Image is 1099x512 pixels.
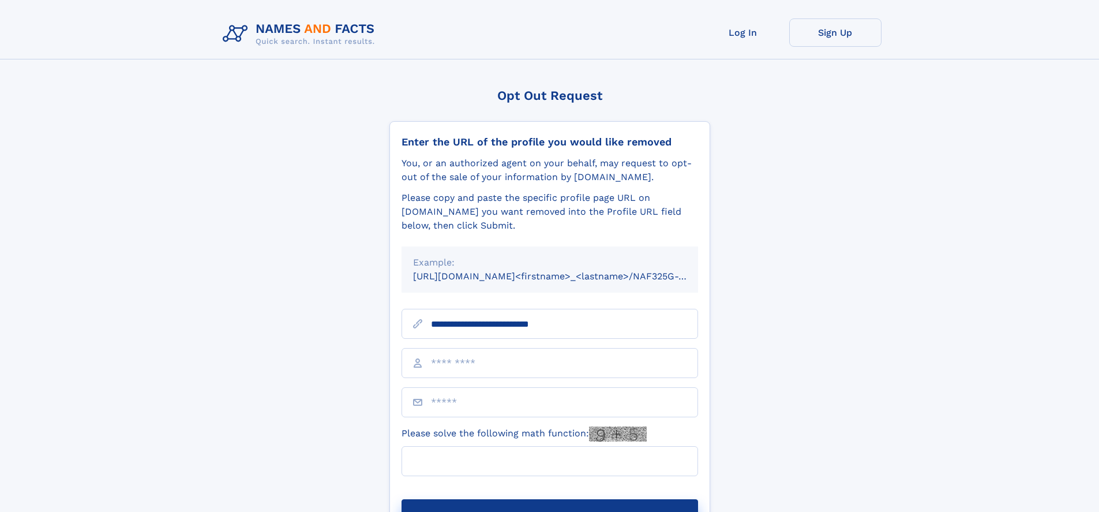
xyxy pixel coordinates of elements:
div: You, or an authorized agent on your behalf, may request to opt-out of the sale of your informatio... [402,156,698,184]
a: Sign Up [789,18,882,47]
label: Please solve the following math function: [402,427,647,442]
small: [URL][DOMAIN_NAME]<firstname>_<lastname>/NAF325G-xxxxxxxx [413,271,720,282]
a: Log In [697,18,789,47]
img: Logo Names and Facts [218,18,384,50]
div: Please copy and paste the specific profile page URL on [DOMAIN_NAME] you want removed into the Pr... [402,191,698,233]
div: Opt Out Request [389,88,710,103]
div: Example: [413,256,687,270]
div: Enter the URL of the profile you would like removed [402,136,698,148]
